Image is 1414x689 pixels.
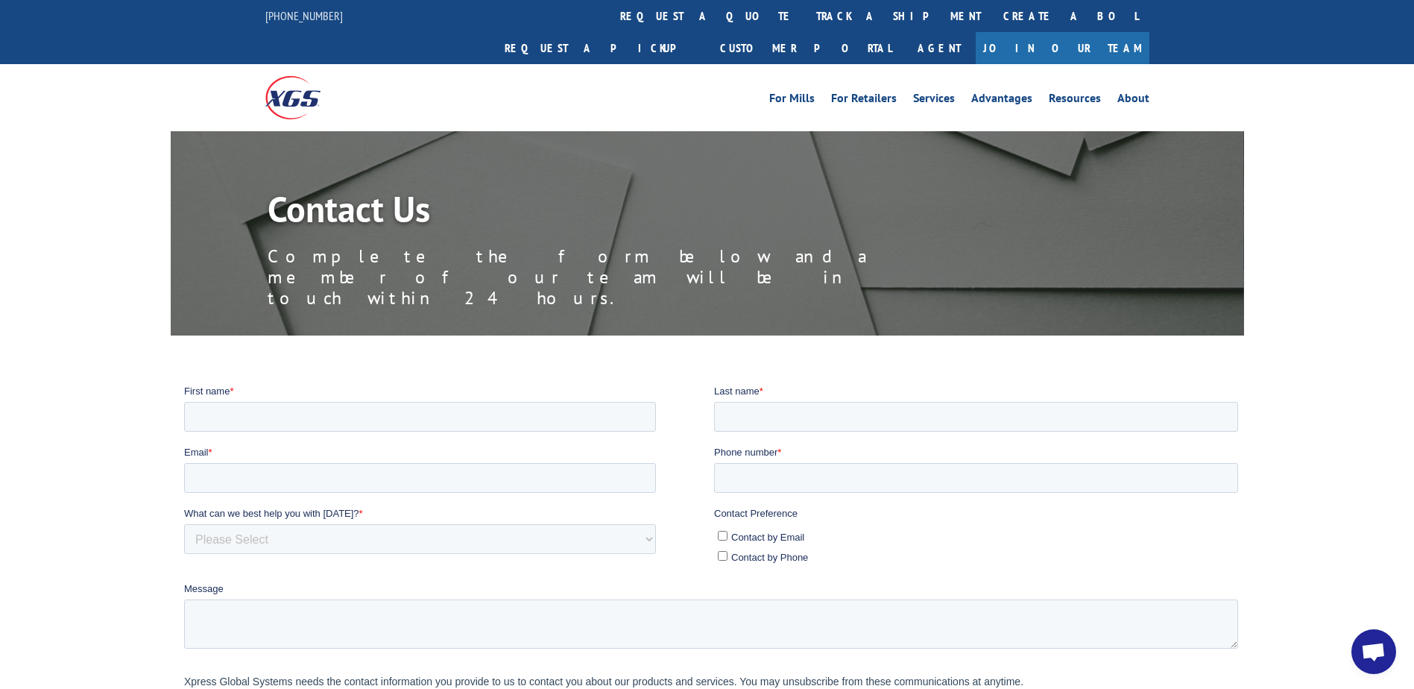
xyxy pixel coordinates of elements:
a: Services [913,92,955,109]
a: [PHONE_NUMBER] [265,8,343,23]
h1: Contact Us [268,191,938,234]
a: Request a pickup [493,32,709,64]
a: Agent [903,32,976,64]
a: For Retailers [831,92,897,109]
div: Open chat [1351,629,1396,674]
a: Resources [1049,92,1101,109]
p: Complete the form below and a member of our team will be in touch within 24 hours. [268,246,938,309]
a: Customer Portal [709,32,903,64]
a: For Mills [769,92,815,109]
a: About [1117,92,1149,109]
a: Join Our Team [976,32,1149,64]
a: Advantages [971,92,1032,109]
